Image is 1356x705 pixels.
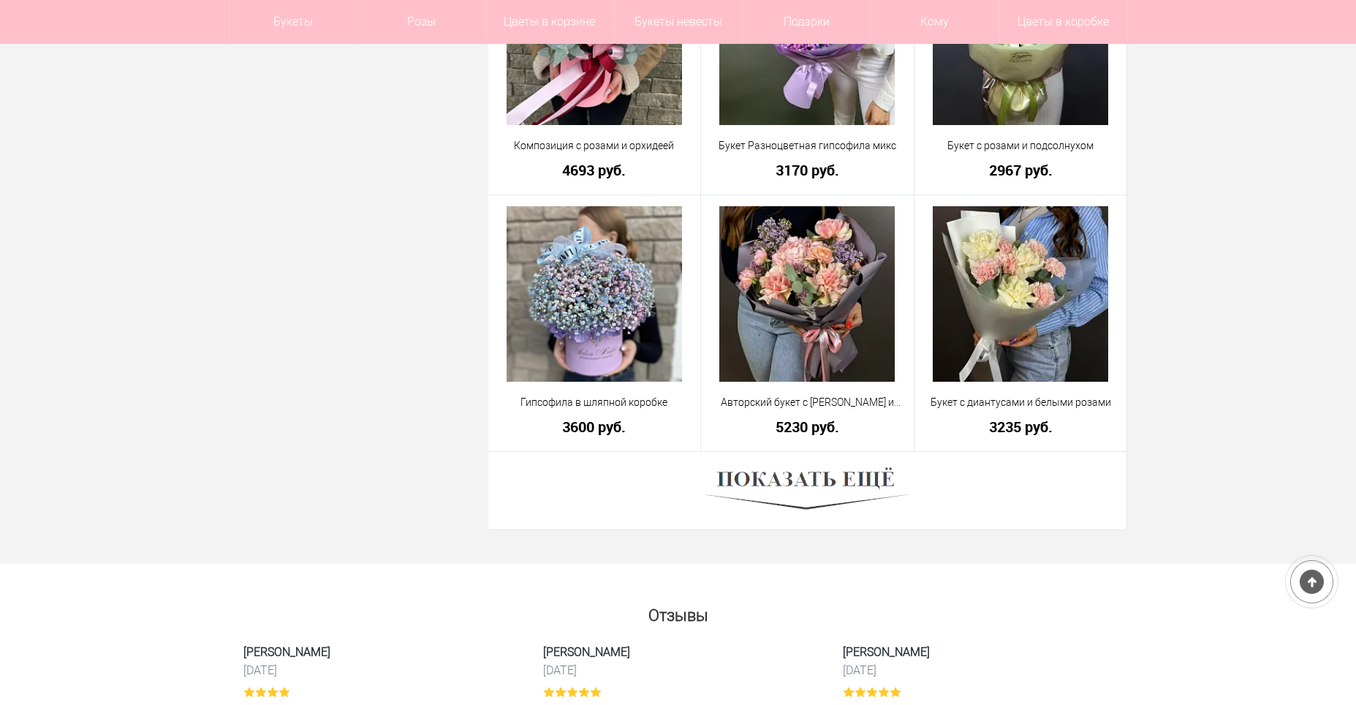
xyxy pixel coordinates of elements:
[924,138,1118,154] a: Букет с розами и подсолнухом
[498,395,692,410] a: Гипсофила в шляпной коробке
[498,162,692,178] a: 4693 руб.
[711,138,904,154] a: Букет Разноцветная гипсофила микс
[711,419,904,434] a: 5230 руб.
[711,395,904,410] a: Авторский букет с [PERSON_NAME] и [PERSON_NAME]
[543,644,814,660] span: [PERSON_NAME]
[705,463,909,519] img: Показать ещё
[243,663,514,678] time: [DATE]
[498,419,692,434] a: 3600 руб.
[498,138,692,154] a: Композиция с розами и орхидеей
[229,600,1128,625] h2: Отзывы
[924,395,1118,410] a: Букет с диантусами и белыми розами
[933,206,1108,382] img: Букет с диантусами и белыми розами
[711,162,904,178] a: 3170 руб.
[719,206,895,382] img: Авторский букет с сиренью и розами
[843,644,1113,660] span: [PERSON_NAME]
[705,484,909,496] a: Показать ещё
[243,644,514,660] span: [PERSON_NAME]
[924,419,1118,434] a: 3235 руб.
[507,206,682,382] img: Гипсофила в шляпной коробке
[843,663,1113,678] time: [DATE]
[543,663,814,678] time: [DATE]
[924,162,1118,178] a: 2967 руб.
